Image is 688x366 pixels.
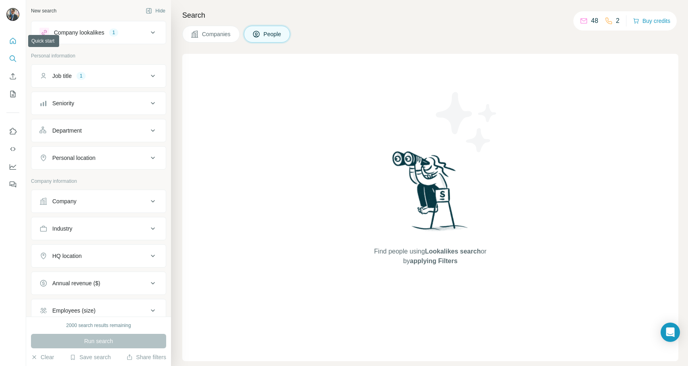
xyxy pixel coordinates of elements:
[70,353,111,361] button: Save search
[31,192,166,211] button: Company
[31,219,166,238] button: Industry
[6,177,19,192] button: Feedback
[591,16,598,26] p: 48
[31,148,166,168] button: Personal location
[109,29,118,36] div: 1
[31,274,166,293] button: Annual revenue ($)
[6,69,19,84] button: Enrich CSV
[31,121,166,140] button: Department
[31,23,166,42] button: Company lookalikes1
[6,124,19,139] button: Use Surfe on LinkedIn
[52,307,95,315] div: Employees (size)
[52,252,82,260] div: HQ location
[31,52,166,59] p: Personal information
[31,301,166,320] button: Employees (size)
[126,353,166,361] button: Share filters
[31,353,54,361] button: Clear
[6,159,19,174] button: Dashboard
[31,246,166,266] button: HQ location
[616,16,620,26] p: 2
[140,5,171,17] button: Hide
[6,142,19,156] button: Use Surfe API
[6,34,19,48] button: Quick start
[31,66,166,86] button: Job title1
[52,279,100,287] div: Annual revenue ($)
[52,154,95,162] div: Personal location
[52,197,76,205] div: Company
[366,247,494,266] span: Find people using or by
[410,258,457,264] span: applying Filters
[425,248,481,255] span: Lookalikes search
[54,29,104,37] div: Company lookalikes
[6,51,19,66] button: Search
[31,178,166,185] p: Company information
[76,72,86,80] div: 1
[661,323,680,342] div: Open Intercom Messenger
[52,99,74,107] div: Seniority
[6,8,19,21] img: Avatar
[264,30,282,38] span: People
[66,322,131,329] div: 2000 search results remaining
[31,94,166,113] button: Seniority
[52,72,72,80] div: Job title
[52,127,82,135] div: Department
[6,87,19,101] button: My lists
[52,225,72,233] div: Industry
[389,149,472,239] img: Surfe Illustration - Woman searching with binoculars
[633,15,670,27] button: Buy credits
[202,30,231,38] span: Companies
[182,10,678,21] h4: Search
[31,7,56,14] div: New search
[431,86,503,158] img: Surfe Illustration - Stars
